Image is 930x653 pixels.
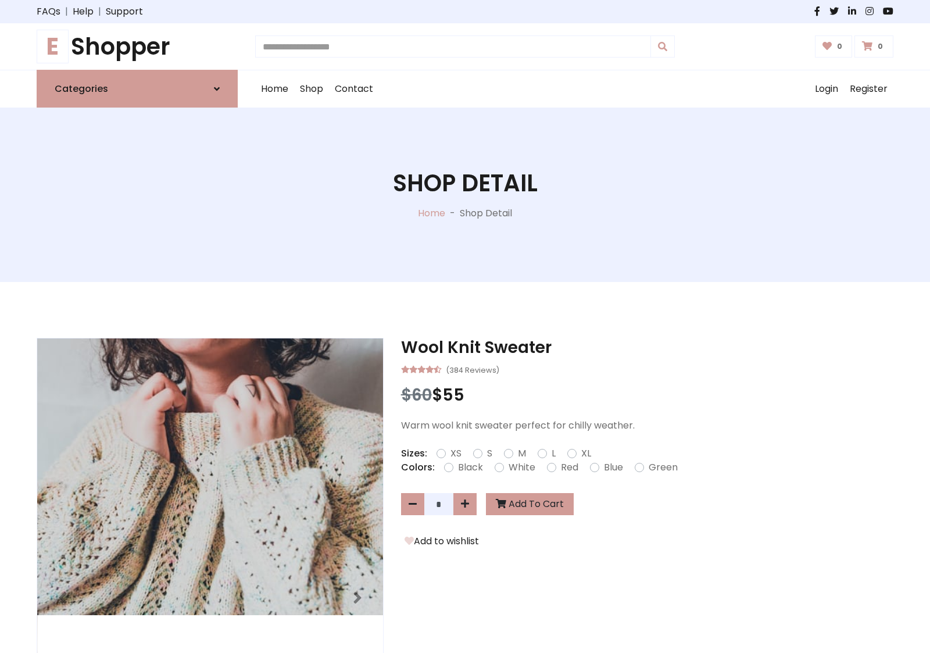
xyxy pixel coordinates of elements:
[487,447,492,461] label: S
[834,41,845,52] span: 0
[844,70,893,108] a: Register
[561,461,578,474] label: Red
[255,70,294,108] a: Home
[649,461,678,474] label: Green
[460,206,512,220] p: Shop Detail
[445,206,460,220] p: -
[552,447,556,461] label: L
[486,493,574,515] button: Add To Cart
[37,5,60,19] a: FAQs
[815,35,853,58] a: 0
[518,447,526,461] label: M
[55,83,108,94] h6: Categories
[458,461,483,474] label: Black
[418,206,445,220] a: Home
[401,534,482,549] button: Add to wishlist
[401,386,893,405] h3: $
[509,461,535,474] label: White
[37,70,238,108] a: Categories
[37,33,238,60] a: EShopper
[60,5,73,19] span: |
[854,35,893,58] a: 0
[604,461,623,474] label: Blue
[401,384,432,406] span: $60
[401,461,435,474] p: Colors:
[450,447,462,461] label: XS
[875,41,886,52] span: 0
[446,362,499,376] small: (384 Reviews)
[442,384,464,406] span: 55
[73,5,94,19] a: Help
[294,70,329,108] a: Shop
[329,70,379,108] a: Contact
[106,5,143,19] a: Support
[401,338,893,358] h3: Wool Knit Sweater
[37,30,69,63] span: E
[393,169,538,197] h1: Shop Detail
[401,447,427,461] p: Sizes:
[401,419,893,433] p: Warm wool knit sweater perfect for chilly weather.
[581,447,591,461] label: XL
[809,70,844,108] a: Login
[37,33,238,60] h1: Shopper
[37,338,383,615] img: Image
[94,5,106,19] span: |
